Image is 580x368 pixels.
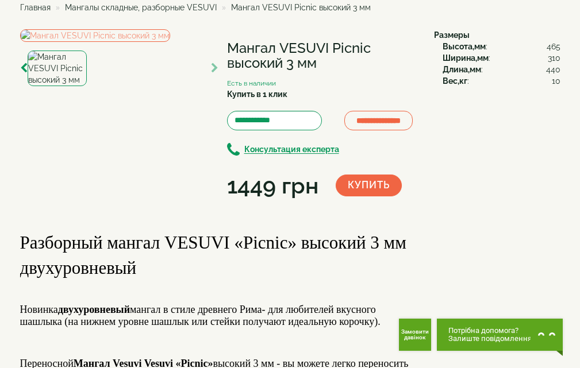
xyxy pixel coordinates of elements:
div: : [443,41,560,52]
b: Ширина,мм [443,53,489,63]
button: Chat button [437,319,563,351]
div: : [443,52,560,64]
span: Залиште повідомлення [448,335,532,343]
span: 10 [552,75,560,87]
span: 310 [548,52,560,64]
span: Мангал VESUVI Picnic высокий 3 мм [231,3,371,12]
span: 465 [547,41,560,52]
button: Get Call button [399,319,431,351]
span: 440 [546,64,560,75]
a: Главная [20,3,51,12]
small: Есть в наличии [227,79,276,87]
span: Разборный мангал VESUVI «Picnic» высокий 3 мм двухуровневый [20,233,406,278]
div: : [443,75,560,87]
label: Купить в 1 клик [227,88,287,100]
span: Замовити дзвінок [401,329,429,340]
b: Размеры [434,30,470,40]
span: двухуровневый [58,304,130,315]
div: : [443,64,560,75]
b: Консультация експерта [244,145,339,154]
img: Мангал VESUVI Picnic высокий 3 мм [28,51,87,86]
b: Длина,мм [443,65,481,74]
span: Новинка мангал в стиле древнего Рима- для любителей вкусного шашлыка (на нижнем уровне шашлык или... [20,304,381,327]
span: Потрібна допомога? [448,327,532,335]
div: 1449 грн [227,169,318,202]
button: Купить [336,175,402,196]
a: Мангалы складные, разборные VESUVI [65,3,217,12]
b: Высота,мм [443,42,486,51]
img: Мангал VESUVI Picnic высокий 3 мм [20,29,170,42]
b: Вес,кг [443,76,467,86]
h1: Мангал VESUVI Picnic высокий 3 мм [227,41,417,71]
